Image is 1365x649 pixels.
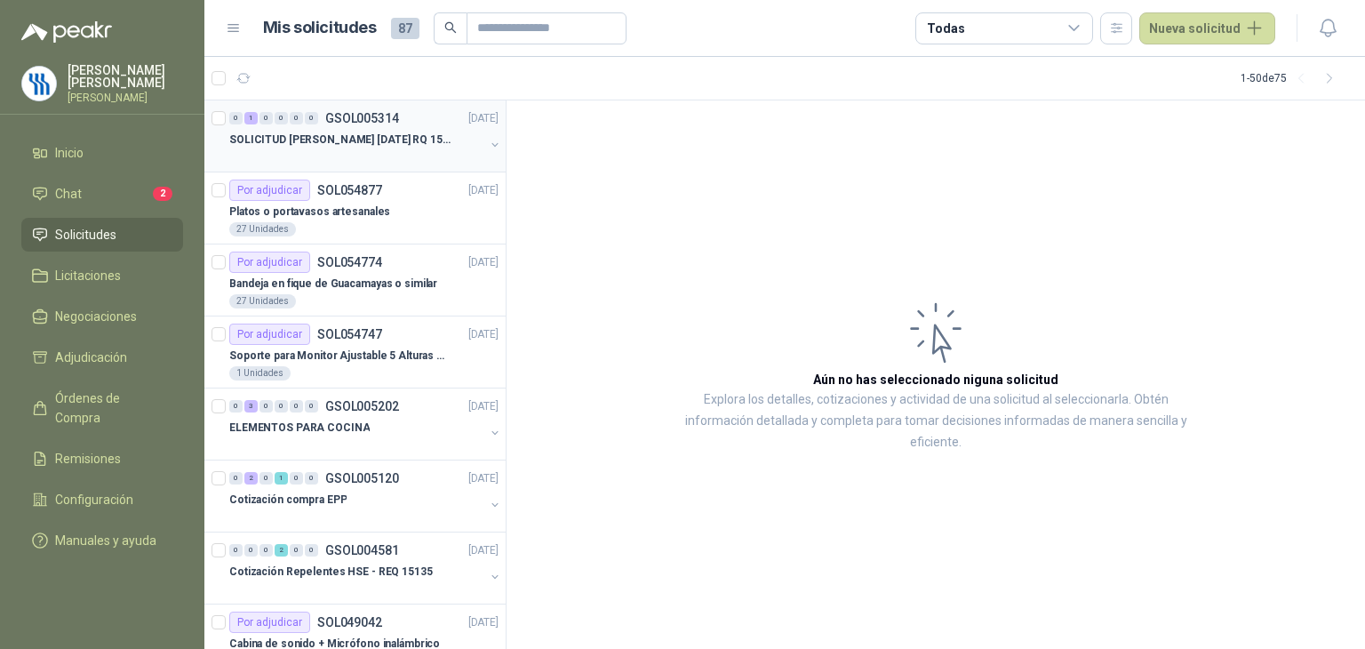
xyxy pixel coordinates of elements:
p: [DATE] [468,614,499,631]
a: Por adjudicarSOL054877[DATE] Platos o portavasos artesanales27 Unidades [204,172,506,244]
a: Manuales y ayuda [21,524,183,557]
div: 0 [259,400,273,413]
span: Manuales y ayuda [55,531,156,550]
a: Solicitudes [21,218,183,252]
p: SOL049042 [317,616,382,629]
div: 1 - 50 de 75 [1241,64,1344,92]
a: Por adjudicarSOL054747[DATE] Soporte para Monitor Ajustable 5 Alturas Mini1 Unidades [204,316,506,389]
h1: Mis solicitudes [263,15,377,41]
div: 27 Unidades [229,222,296,236]
div: 0 [275,400,288,413]
div: 0 [290,112,303,124]
p: Platos o portavasos artesanales [229,204,390,220]
h3: Aún no has seleccionado niguna solicitud [813,370,1058,389]
a: Licitaciones [21,259,183,292]
a: 0 1 0 0 0 0 GSOL005314[DATE] SOLICITUD [PERSON_NAME] [DATE] RQ 15250 [229,108,502,164]
p: SOL054774 [317,256,382,268]
p: SOL054877 [317,184,382,196]
p: GSOL005202 [325,400,399,413]
p: GSOL005120 [325,472,399,485]
p: ELEMENTOS PARA COCINA [229,420,370,437]
a: Por adjudicarSOL054774[DATE] Bandeja en fique de Guacamayas o similar27 Unidades [204,244,506,316]
div: 1 [244,112,258,124]
div: Por adjudicar [229,324,310,345]
p: [DATE] [468,254,499,271]
span: Órdenes de Compra [55,389,166,428]
p: GSOL005314 [325,112,399,124]
div: 0 [259,112,273,124]
span: Negociaciones [55,307,137,326]
div: 3 [244,400,258,413]
div: 0 [259,544,273,557]
a: 0 3 0 0 0 0 GSOL005202[DATE] ELEMENTOS PARA COCINA [229,396,502,453]
a: Adjudicación [21,341,183,374]
p: [DATE] [468,110,499,127]
a: Negociaciones [21,300,183,333]
div: 0 [229,472,243,485]
div: 0 [290,544,303,557]
p: Soporte para Monitor Ajustable 5 Alturas Mini [229,348,451,365]
span: Remisiones [55,449,121,469]
span: Chat [55,184,82,204]
div: 0 [229,400,243,413]
p: [DATE] [468,182,499,199]
div: 0 [305,400,318,413]
span: 2 [153,187,172,201]
span: Adjudicación [55,348,127,367]
span: Configuración [55,490,133,509]
p: GSOL004581 [325,544,399,557]
span: search [444,21,457,34]
a: Remisiones [21,442,183,476]
div: 0 [229,112,243,124]
button: Nueva solicitud [1139,12,1275,44]
div: Por adjudicar [229,612,310,633]
div: 1 [275,472,288,485]
img: Logo peakr [21,21,112,43]
span: Solicitudes [55,225,116,244]
div: 0 [244,544,258,557]
div: 0 [305,544,318,557]
p: [PERSON_NAME] [68,92,183,103]
div: Todas [927,19,964,38]
p: [DATE] [468,326,499,343]
p: SOLICITUD [PERSON_NAME] [DATE] RQ 15250 [229,132,451,148]
a: Configuración [21,483,183,517]
img: Company Logo [22,67,56,100]
a: 0 0 0 2 0 0 GSOL004581[DATE] Cotización Repelentes HSE - REQ 15135 [229,540,502,597]
div: 0 [275,112,288,124]
a: Chat2 [21,177,183,211]
span: Licitaciones [55,266,121,285]
div: 2 [244,472,258,485]
p: [PERSON_NAME] [PERSON_NAME] [68,64,183,89]
div: 0 [229,544,243,557]
p: SOL054747 [317,328,382,341]
p: Bandeja en fique de Guacamayas o similar [229,276,437,292]
div: 1 Unidades [229,366,291,381]
div: Por adjudicar [229,180,310,201]
a: Órdenes de Compra [21,381,183,435]
div: Por adjudicar [229,252,310,273]
a: Inicio [21,136,183,170]
div: 0 [305,112,318,124]
a: 0 2 0 1 0 0 GSOL005120[DATE] Cotización compra EPP [229,468,502,525]
div: 0 [290,472,303,485]
div: 0 [290,400,303,413]
p: Cotización compra EPP [229,492,347,509]
p: Cotización Repelentes HSE - REQ 15135 [229,564,433,581]
div: 0 [305,472,318,485]
p: Explora los detalles, cotizaciones y actividad de una solicitud al seleccionarla. Obtén informaci... [684,389,1187,453]
span: 87 [391,18,419,39]
p: [DATE] [468,542,499,559]
span: Inicio [55,143,84,163]
p: [DATE] [468,398,499,415]
div: 2 [275,544,288,557]
div: 27 Unidades [229,294,296,308]
p: [DATE] [468,470,499,487]
div: 0 [259,472,273,485]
